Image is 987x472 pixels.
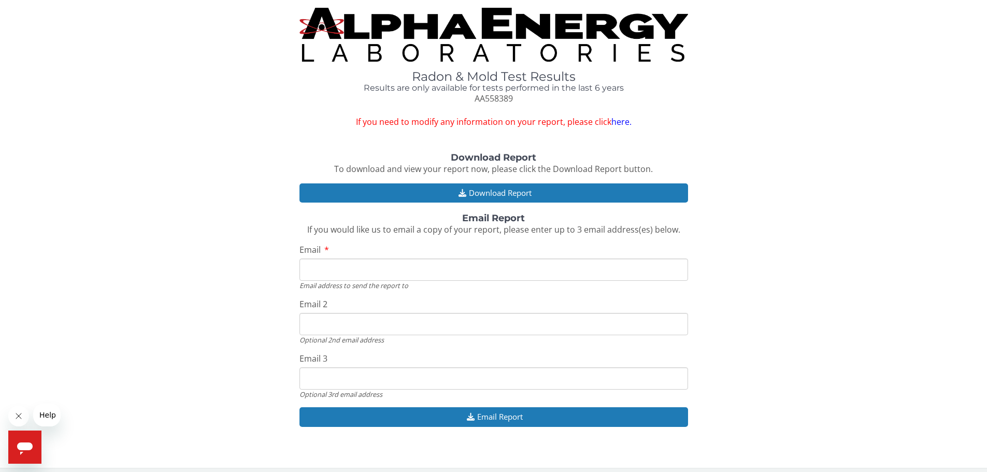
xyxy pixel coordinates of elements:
strong: Email Report [462,212,525,224]
a: here. [611,116,632,127]
span: If you would like us to email a copy of your report, please enter up to 3 email address(es) below. [307,224,680,235]
div: Optional 3rd email address [299,390,688,399]
h4: Results are only available for tests performed in the last 6 years [299,83,688,93]
button: Email Report [299,407,688,426]
iframe: Close message [8,406,29,426]
h1: Radon & Mold Test Results [299,70,688,83]
iframe: Message from company [33,404,61,426]
span: Email 3 [299,353,327,364]
strong: Download Report [451,152,536,163]
button: Download Report [299,183,688,203]
div: Email address to send the report to [299,281,688,290]
span: If you need to modify any information on your report, please click [299,116,688,128]
iframe: Button to launch messaging window [8,431,41,464]
img: TightCrop.jpg [299,8,688,62]
span: Email 2 [299,298,327,310]
span: Email [299,244,321,255]
span: AA558389 [475,93,513,104]
span: To download and view your report now, please click the Download Report button. [334,163,653,175]
div: Optional 2nd email address [299,335,688,345]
